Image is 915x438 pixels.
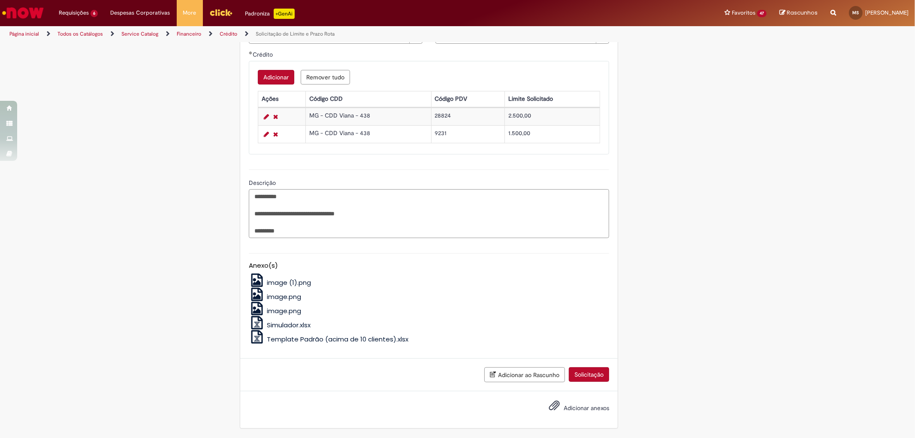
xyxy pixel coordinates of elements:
span: Template Padrão (acima de 10 clientes).xlsx [267,335,408,344]
span: Simulador.xlsx [267,320,311,329]
a: Financeiro [177,30,201,37]
h5: Anexo(s) [249,262,609,269]
a: Remover linha 2 [271,129,280,139]
a: Crédito [220,30,237,37]
a: Template Padrão (acima de 10 clientes).xlsx [249,335,408,344]
span: Favoritos [732,9,755,17]
span: image (1).png [267,278,311,287]
a: image.png [249,292,301,301]
span: image.png [267,292,301,301]
button: Add a row for Crédito [258,70,294,85]
th: Código CDD [305,91,431,107]
span: 47 [757,10,767,17]
td: 2.500,00 [504,108,600,125]
th: Limite Solicitado [504,91,600,107]
a: Remover linha 1 [271,112,280,122]
button: Remove all rows for Crédito [301,70,350,85]
img: ServiceNow [1,4,45,21]
a: Todos os Catálogos [57,30,103,37]
ul: Trilhas de página [6,26,604,42]
span: Despesas Corporativas [111,9,170,17]
span: 6 [91,10,98,17]
td: MG - CDD Viana - 438 [305,108,431,125]
img: click_logo_yellow_360x200.png [209,6,233,19]
a: Simulador.xlsx [249,320,311,329]
button: Adicionar ao Rascunho [484,367,565,382]
a: Rascunhos [779,9,818,17]
p: +GenAi [274,9,295,19]
span: [PERSON_NAME] [865,9,909,16]
a: Página inicial [9,30,39,37]
a: Solicitação de Limite e Prazo Rota [256,30,335,37]
span: Rascunhos [787,9,818,17]
span: image.png [267,306,301,315]
a: Service Catalog [121,30,158,37]
a: Editar Linha 2 [262,129,271,139]
span: Crédito [253,51,275,58]
td: 9231 [431,125,504,143]
span: Descrição [249,179,278,187]
td: 1.500,00 [504,125,600,143]
button: Solicitação [569,367,609,382]
td: 28824 [431,108,504,125]
a: Editar Linha 1 [262,112,271,122]
span: Adicionar anexos [564,404,609,412]
th: Código PDV [431,91,504,107]
a: image (1).png [249,278,311,287]
span: MS [853,10,859,15]
textarea: Descrição [249,189,609,238]
span: More [183,9,196,17]
span: Obrigatório Preenchido [249,51,253,54]
button: Adicionar anexos [547,398,562,417]
td: MG - CDD Viana - 438 [305,125,431,143]
div: Padroniza [245,9,295,19]
th: Ações [258,91,305,107]
span: Requisições [59,9,89,17]
a: image.png [249,306,301,315]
